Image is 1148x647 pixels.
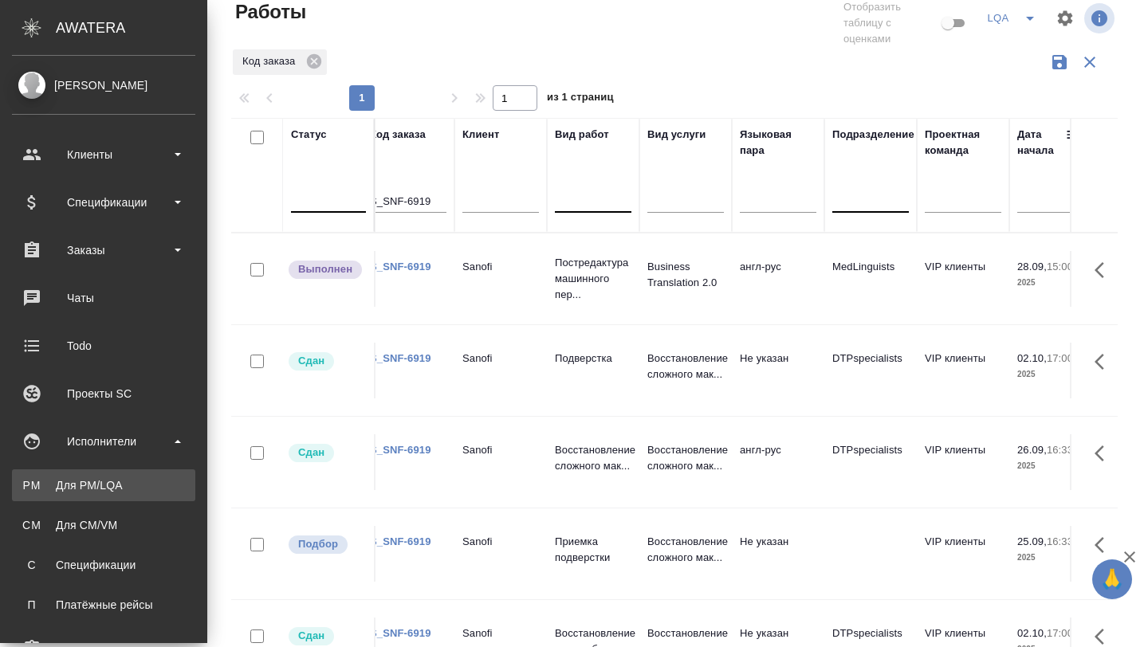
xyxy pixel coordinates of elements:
[832,127,914,143] div: Подразделение
[242,53,301,69] p: Код заказа
[555,442,631,474] p: Восстановление сложного мак...
[1017,458,1081,474] p: 2025
[555,534,631,566] p: Приемка подверстки
[12,238,195,262] div: Заказы
[1085,526,1123,564] button: Здесь прячутся важные кнопки
[647,442,724,474] p: Восстановление сложного мак...
[12,589,195,621] a: ППлатёжные рейсы
[982,6,1046,31] div: split button
[925,127,1001,159] div: Проектная команда
[732,434,824,490] td: англ-рус
[1017,367,1081,382] p: 2025
[20,597,187,613] div: Платёжные рейсы
[647,127,706,143] div: Вид услуги
[20,517,187,533] div: Для CM/VM
[647,259,724,291] p: Business Translation 2.0
[1017,261,1047,273] p: 28.09,
[647,351,724,382] p: Восстановление сложного мак...
[287,625,366,647] div: Менеджер проверил работу исполнителя, передает ее на следующий этап
[1047,444,1073,456] p: 16:33
[12,334,195,358] div: Todo
[1017,127,1065,159] div: Дата начала
[732,526,824,582] td: Не указан
[12,382,195,406] div: Проекты SC
[298,628,324,644] p: Сдан
[824,434,917,490] td: DTPspecialists
[1085,434,1123,473] button: Здесь прячутся важные кнопки
[1085,343,1123,381] button: Здесь прячутся важные кнопки
[287,351,366,372] div: Менеджер проверил работу исполнителя, передает ее на следующий этап
[12,190,195,214] div: Спецификации
[824,343,917,398] td: DTPspecialists
[555,255,631,303] p: Постредактура машинного пер...
[917,251,1009,307] td: VIP клиенты
[12,76,195,94] div: [PERSON_NAME]
[298,536,338,552] p: Подбор
[547,88,614,111] span: из 1 страниц
[1047,627,1073,639] p: 17:00
[462,534,539,550] p: Sanofi
[370,352,431,364] a: S_SNF-6919
[298,261,352,277] p: Выполнен
[4,374,203,414] a: Проекты SC
[1075,47,1105,77] button: Сбросить фильтры
[462,351,539,367] p: Sanofi
[12,143,195,167] div: Клиенты
[1099,563,1126,596] span: 🙏
[1044,47,1075,77] button: Сохранить фильтры
[370,627,431,639] a: S_SNF-6919
[56,12,207,44] div: AWATERA
[1017,444,1047,456] p: 26.09,
[20,477,187,493] div: Для PM/LQA
[917,526,1009,582] td: VIP клиенты
[298,445,324,461] p: Сдан
[12,286,195,310] div: Чаты
[370,535,431,547] a: S_SNF-6919
[555,351,631,367] p: Подверстка
[1017,352,1047,364] p: 02.10,
[287,442,366,464] div: Менеджер проверил работу исполнителя, передает ее на следующий этап
[1047,352,1073,364] p: 17:00
[12,549,195,581] a: ССпецификации
[12,469,195,501] a: PMДля PM/LQA
[233,49,327,75] div: Код заказа
[1092,559,1132,599] button: 🙏
[740,127,816,159] div: Языковая пара
[1017,535,1047,547] p: 25.09,
[20,557,187,573] div: Спецификации
[824,251,917,307] td: MedLinguists
[1017,275,1081,291] p: 2025
[1084,3,1118,33] span: Посмотреть информацию
[12,509,195,541] a: CMДля CM/VM
[370,127,426,143] div: Код заказа
[298,353,324,369] p: Сдан
[1047,261,1073,273] p: 15:00
[647,534,724,566] p: Восстановление сложного мак...
[370,444,431,456] a: S_SNF-6919
[1085,251,1123,289] button: Здесь прячутся важные кнопки
[287,534,366,555] div: Можно подбирать исполнителей
[462,442,539,458] p: Sanofi
[291,127,327,143] div: Статус
[4,278,203,318] a: Чаты
[917,434,1009,490] td: VIP клиенты
[4,326,203,366] a: Todo
[370,261,431,273] a: S_SNF-6919
[462,259,539,275] p: Sanofi
[732,251,824,307] td: англ-рус
[1017,550,1081,566] p: 2025
[917,343,1009,398] td: VIP клиенты
[462,625,539,641] p: Sanofi
[1017,627,1047,639] p: 02.10,
[732,343,824,398] td: Не указан
[287,259,366,280] div: Исполнитель завершил работу
[12,429,195,453] div: Исполнители
[555,127,609,143] div: Вид работ
[1047,535,1073,547] p: 16:33
[462,127,499,143] div: Клиент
